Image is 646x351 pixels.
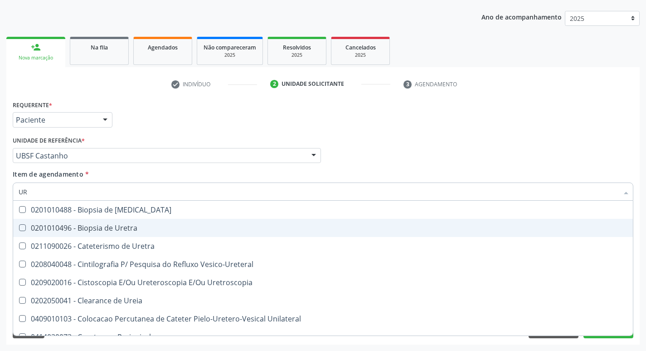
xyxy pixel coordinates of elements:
[16,151,302,160] span: UBSF Castanho
[19,297,627,304] div: 0202050041 - Clearance de Ureia
[274,52,320,59] div: 2025
[19,242,627,250] div: 0211090026 - Cateterismo de Uretra
[19,315,627,322] div: 0409010103 - Colocacao Percutanea de Cateter Pielo-Uretero-Vesical Unilateral
[16,115,94,124] span: Paciente
[338,52,383,59] div: 2025
[270,80,278,88] div: 2
[204,52,256,59] div: 2025
[19,279,627,286] div: 0209020016 - Cistoscopia E/Ou Ureteroscopia E/Ou Uretroscopia
[19,206,627,213] div: 0201010488 - Biopsia de [MEDICAL_DATA]
[13,98,52,112] label: Requerente
[19,333,627,341] div: 0414020073 - Curetagem Periapical
[282,80,344,88] div: Unidade solicitante
[19,261,627,268] div: 0208040048 - Cintilografia P/ Pesquisa do Refluxo Vesico-Ureteral
[345,44,376,51] span: Cancelados
[91,44,108,51] span: Na fila
[19,224,627,232] div: 0201010496 - Biopsia de Uretra
[31,42,41,52] div: person_add
[481,11,562,22] p: Ano de acompanhamento
[204,44,256,51] span: Não compareceram
[13,134,85,148] label: Unidade de referência
[148,44,178,51] span: Agendados
[13,54,59,61] div: Nova marcação
[283,44,311,51] span: Resolvidos
[19,183,618,201] input: Buscar por procedimentos
[13,170,83,178] span: Item de agendamento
